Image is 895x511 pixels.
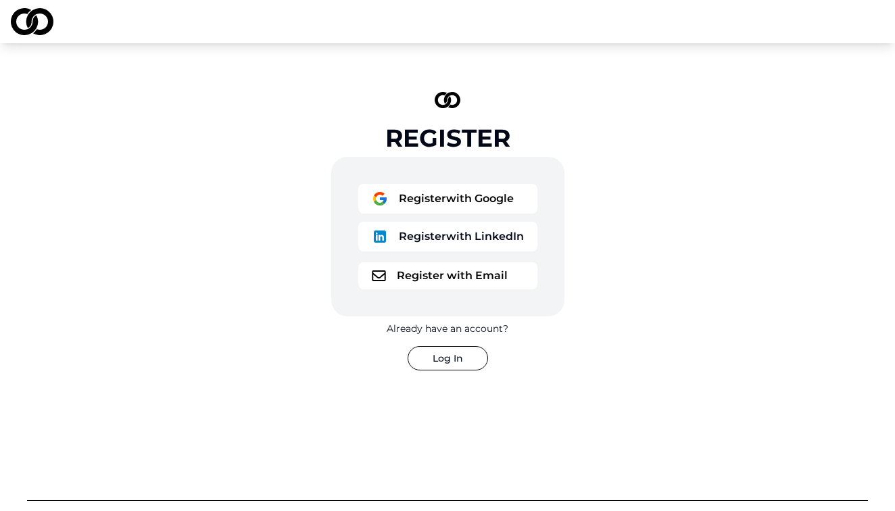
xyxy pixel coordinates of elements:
[387,322,508,335] div: Already have an account?
[372,228,388,245] img: logo
[358,222,537,251] button: logoRegisterwith LinkedIn
[11,8,53,35] img: logo
[385,124,510,151] div: Register
[372,191,388,207] img: logo
[358,184,537,214] button: logoRegisterwith Google
[408,346,488,370] button: Log In
[372,270,386,281] img: logo
[435,92,460,108] img: logo
[358,262,537,289] button: logoRegister with Email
